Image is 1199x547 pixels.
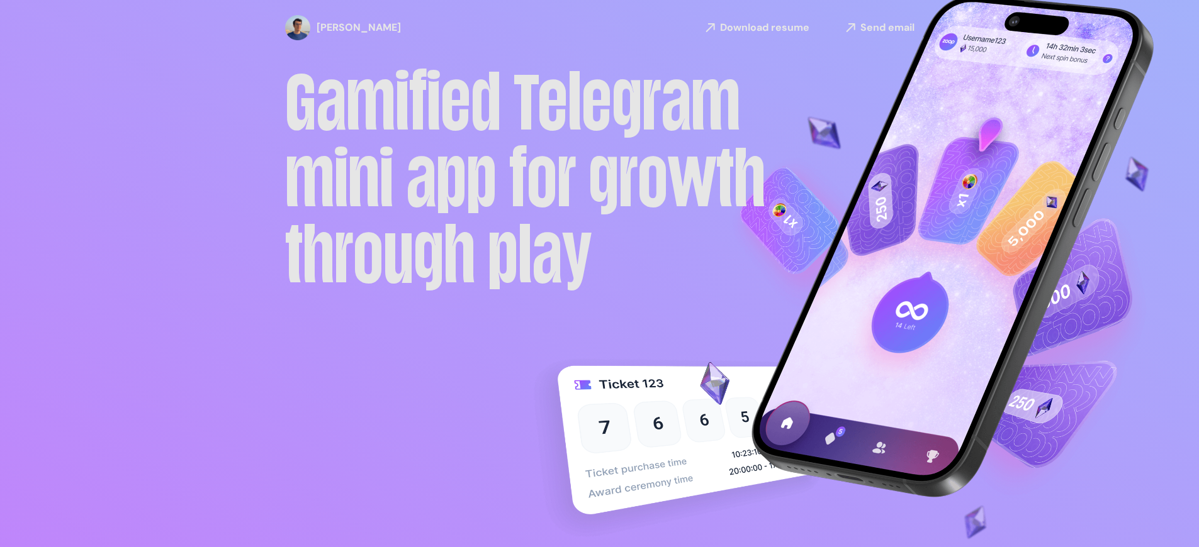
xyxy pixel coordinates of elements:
[285,15,310,40] img: profile-pic.png
[285,64,789,294] h1: Gamified Telegram mini app for growth through play
[841,18,860,37] img: arrowLinks-bw.svg
[285,15,386,40] a: [PERSON_NAME]
[841,18,915,37] a: Send email
[701,18,809,37] a: Download resume
[701,18,720,37] img: arrowLinks-bw.svg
